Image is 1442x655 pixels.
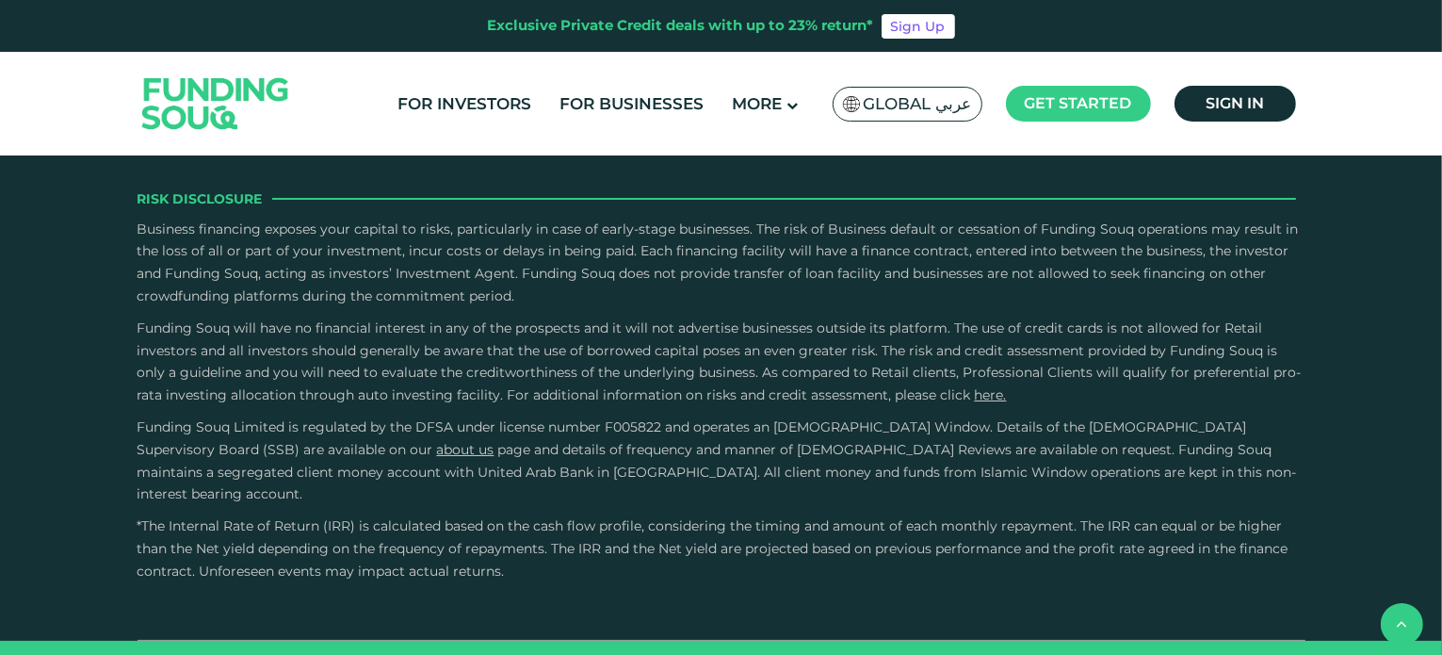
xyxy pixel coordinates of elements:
span: page [498,441,531,458]
p: Business financing exposes your capital to risks, particularly in case of early-stage businesses.... [138,219,1305,308]
span: and details of frequency and manner of [DEMOGRAPHIC_DATA] Reviews are available on request. Fundi... [138,441,1297,503]
span: Sign in [1206,94,1264,112]
a: here. [975,386,1007,403]
span: More [732,94,782,113]
span: Get started [1025,94,1132,112]
a: Sign in [1175,86,1296,122]
a: About Us [437,441,494,458]
img: SA Flag [843,96,860,112]
span: Funding Souq will have no financial interest in any of the prospects and it will not advertise bu... [138,319,1302,403]
span: Risk Disclosure [138,188,263,209]
span: Global عربي [864,93,972,115]
div: Exclusive Private Credit deals with up to 23% return* [488,15,874,37]
img: Logo [123,56,308,151]
a: For Investors [393,89,536,120]
a: Sign Up [882,14,955,39]
button: back [1381,603,1423,646]
a: For Businesses [555,89,708,120]
span: Funding Souq Limited is regulated by the DFSA under license number F005822 and operates an [DEMOG... [138,418,1247,458]
p: *The Internal Rate of Return (IRR) is calculated based on the cash flow profile, considering the ... [138,516,1305,582]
